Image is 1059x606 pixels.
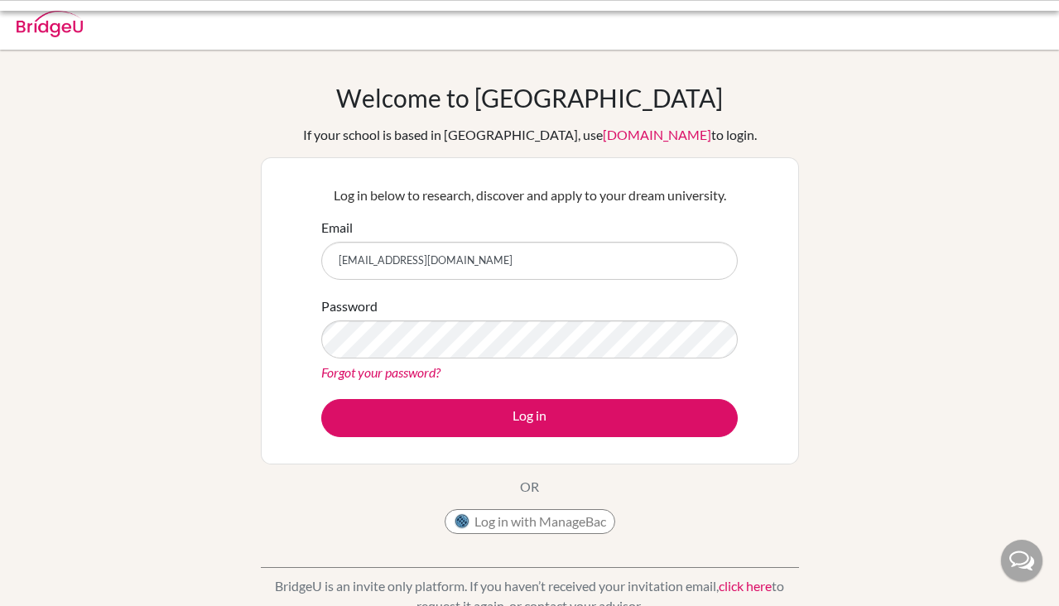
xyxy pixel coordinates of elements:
p: Log in below to research, discover and apply to your dream university. [321,185,738,205]
a: Forgot your password? [321,364,440,380]
h1: Welcome to [GEOGRAPHIC_DATA] [336,83,723,113]
a: [DOMAIN_NAME] [603,127,711,142]
p: OR [520,477,539,497]
button: Log in [321,399,738,437]
a: click here [719,578,772,594]
button: Log in with ManageBac [445,509,615,534]
label: Password [321,296,378,316]
label: Email [321,218,353,238]
div: If your school is based in [GEOGRAPHIC_DATA], use to login. [303,125,757,145]
img: Bridge-U [17,11,83,37]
